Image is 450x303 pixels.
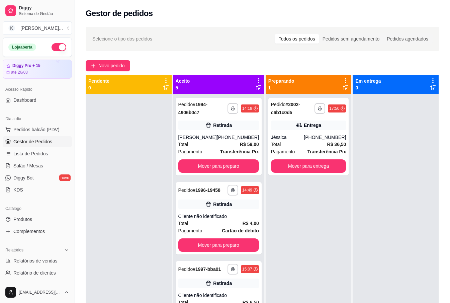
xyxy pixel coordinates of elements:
div: Cliente não identificado [178,213,259,220]
span: Pedido [178,102,193,107]
span: [EMAIL_ADDRESS][DOMAIN_NAME] [19,290,61,295]
div: [PHONE_NUMBER] [304,134,346,141]
span: Diggy Bot [13,174,34,181]
button: Novo pedido [86,60,130,71]
strong: R$ 36,50 [327,142,346,147]
button: Pedidos balcão (PDV) [3,124,72,135]
span: Total [178,220,188,227]
p: 0 [355,84,381,91]
a: Relatório de mesas [3,280,72,290]
button: Alterar Status [52,43,66,51]
span: Complementos [13,228,45,235]
button: Select a team [3,21,72,35]
span: Pedido [271,102,286,107]
span: Pedidos balcão (PDV) [13,126,60,133]
div: Todos os pedidos [275,34,319,44]
span: Sistema de Gestão [19,11,69,16]
span: Novo pedido [98,62,125,69]
button: Mover para preparo [178,159,259,173]
a: Diggy Pro + 15até 26/08 [3,60,72,79]
strong: # 2002-c6b1c0d5 [271,102,300,115]
p: Aceito [176,78,190,84]
span: Dashboard [13,97,36,103]
strong: Transferência Pix [307,149,346,154]
span: Pedido [178,267,193,272]
p: Em entrega [355,78,381,84]
p: Preparando [268,78,294,84]
p: 1 [268,84,294,91]
div: Retirada [213,122,232,129]
div: Retirada [213,201,232,208]
p: 0 [88,84,109,91]
h2: Gestor de pedidos [86,8,153,19]
strong: # 1997-bba01 [193,267,221,272]
div: 14:18 [242,106,252,111]
span: Relatórios de vendas [13,257,58,264]
span: Total [271,141,281,148]
span: Total [178,141,188,148]
div: Loja aberta [8,44,36,51]
div: [PERSON_NAME] [178,134,217,141]
span: Produtos [13,216,32,223]
p: Pendente [88,78,109,84]
span: KDS [13,186,23,193]
div: Retirada [213,280,232,287]
p: 5 [176,84,190,91]
span: Pagamento [178,148,202,155]
a: Dashboard [3,95,72,105]
div: [PHONE_NUMBER] [217,134,259,141]
span: Lista de Pedidos [13,150,48,157]
button: [EMAIL_ADDRESS][DOMAIN_NAME] [3,284,72,300]
div: Pedidos agendados [383,34,432,44]
span: Diggy [19,5,69,11]
a: Produtos [3,214,72,225]
div: 14:49 [242,187,252,193]
strong: R$ 4,00 [243,221,259,226]
article: Diggy Pro + 15 [12,63,40,68]
span: Pagamento [178,227,202,234]
div: Pedidos sem agendamento [319,34,383,44]
div: Cliente não identificado [178,292,259,299]
a: Gestor de Pedidos [3,136,72,147]
div: [PERSON_NAME] ... [20,25,63,31]
div: Jéssica [271,134,304,141]
strong: # 1994-4906b0c7 [178,102,207,115]
span: Salão / Mesas [13,162,43,169]
div: Dia a dia [3,113,72,124]
a: Relatório de clientes [3,268,72,278]
span: Pedido [178,187,193,193]
article: até 26/08 [11,70,28,75]
div: 15:07 [242,267,252,272]
a: Lista de Pedidos [3,148,72,159]
span: Pagamento [271,148,295,155]
a: Salão / Mesas [3,160,72,171]
span: Selecione o tipo dos pedidos [92,35,152,43]
button: Mover para entrega [271,159,346,173]
div: Entrega [304,122,321,129]
strong: Cartão de débito [222,228,259,233]
span: Relatórios [5,247,23,253]
a: Relatórios de vendas [3,255,72,266]
div: Acesso Rápido [3,84,72,95]
span: Relatório de clientes [13,270,56,276]
strong: Transferência Pix [220,149,259,154]
button: Mover para preparo [178,238,259,252]
a: KDS [3,184,72,195]
span: Gestor de Pedidos [13,138,52,145]
div: Catálogo [3,203,72,214]
span: K [8,25,15,31]
strong: R$ 59,00 [240,142,259,147]
a: Complementos [3,226,72,237]
div: 17:50 [329,106,339,111]
a: DiggySistema de Gestão [3,3,72,19]
a: Diggy Botnovo [3,172,72,183]
strong: # 1996-19458 [193,187,220,193]
span: plus [91,63,96,68]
